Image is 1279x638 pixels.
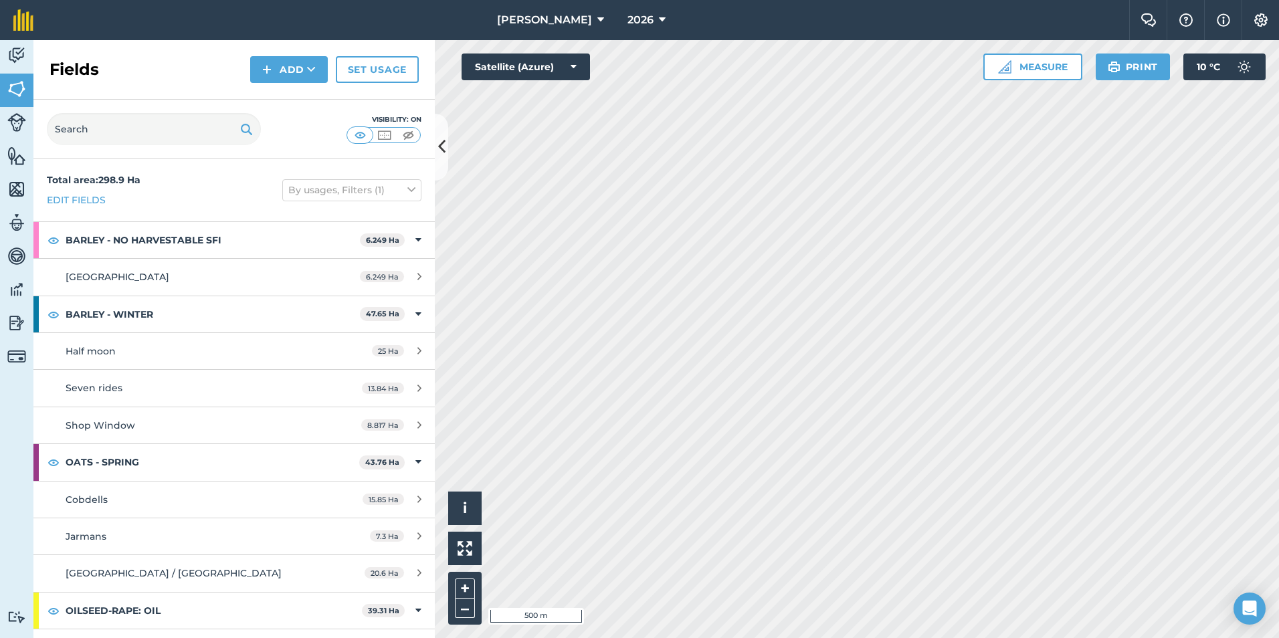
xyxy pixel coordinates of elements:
a: Edit fields [47,193,106,207]
img: svg+xml;base64,PHN2ZyB4bWxucz0iaHR0cDovL3d3dy53My5vcmcvMjAwMC9zdmciIHdpZHRoPSI1NiIgaGVpZ2h0PSI2MC... [7,146,26,166]
a: Cobdells15.85 Ha [33,482,435,518]
img: svg+xml;base64,PD94bWwgdmVyc2lvbj0iMS4wIiBlbmNvZGluZz0idXRmLTgiPz4KPCEtLSBHZW5lcmF0b3I6IEFkb2JlIE... [7,45,26,66]
img: Ruler icon [998,60,1011,74]
strong: OATS - SPRING [66,444,359,480]
strong: BARLEY - NO HARVESTABLE SFI [66,222,360,258]
strong: OILSEED-RAPE: OIL [66,593,362,629]
img: svg+xml;base64,PHN2ZyB4bWxucz0iaHR0cDovL3d3dy53My5vcmcvMjAwMC9zdmciIHdpZHRoPSI1NiIgaGVpZ2h0PSI2MC... [7,179,26,199]
span: 20.6 Ha [365,567,404,578]
span: 8.817 Ha [361,419,404,431]
img: svg+xml;base64,PHN2ZyB4bWxucz0iaHR0cDovL3d3dy53My5vcmcvMjAwMC9zdmciIHdpZHRoPSI1MCIgaGVpZ2h0PSI0MC... [400,128,417,142]
button: Satellite (Azure) [462,54,590,80]
img: svg+xml;base64,PHN2ZyB4bWxucz0iaHR0cDovL3d3dy53My5vcmcvMjAwMC9zdmciIHdpZHRoPSIxNCIgaGVpZ2h0PSIyNC... [262,62,272,78]
button: Measure [983,54,1082,80]
h2: Fields [50,59,99,80]
a: Jarmans7.3 Ha [33,518,435,554]
a: Set usage [336,56,419,83]
span: Shop Window [66,419,135,431]
img: svg+xml;base64,PD94bWwgdmVyc2lvbj0iMS4wIiBlbmNvZGluZz0idXRmLTgiPz4KPCEtLSBHZW5lcmF0b3I6IEFkb2JlIE... [7,347,26,366]
img: svg+xml;base64,PD94bWwgdmVyc2lvbj0iMS4wIiBlbmNvZGluZz0idXRmLTgiPz4KPCEtLSBHZW5lcmF0b3I6IEFkb2JlIE... [7,213,26,233]
span: 2026 [627,12,654,28]
img: svg+xml;base64,PHN2ZyB4bWxucz0iaHR0cDovL3d3dy53My5vcmcvMjAwMC9zdmciIHdpZHRoPSIxOCIgaGVpZ2h0PSIyNC... [47,306,60,322]
button: By usages, Filters (1) [282,179,421,201]
a: Seven rides13.84 Ha [33,370,435,406]
div: Open Intercom Messenger [1234,593,1266,625]
div: OATS - SPRING43.76 Ha [33,444,435,480]
strong: Total area : 298.9 Ha [47,174,140,186]
div: BARLEY - WINTER47.65 Ha [33,296,435,332]
button: i [448,492,482,525]
img: svg+xml;base64,PHN2ZyB4bWxucz0iaHR0cDovL3d3dy53My5vcmcvMjAwMC9zdmciIHdpZHRoPSIxOCIgaGVpZ2h0PSIyNC... [47,232,60,248]
span: 13.84 Ha [362,383,404,394]
span: [GEOGRAPHIC_DATA] [66,271,169,283]
span: 7.3 Ha [370,530,404,542]
button: – [455,599,475,618]
div: Visibility: On [347,114,421,125]
button: 10 °C [1183,54,1266,80]
img: svg+xml;base64,PD94bWwgdmVyc2lvbj0iMS4wIiBlbmNvZGluZz0idXRmLTgiPz4KPCEtLSBHZW5lcmF0b3I6IEFkb2JlIE... [7,611,26,623]
a: Shop Window8.817 Ha [33,407,435,443]
img: svg+xml;base64,PHN2ZyB4bWxucz0iaHR0cDovL3d3dy53My5vcmcvMjAwMC9zdmciIHdpZHRoPSI1NiIgaGVpZ2h0PSI2MC... [7,79,26,99]
img: svg+xml;base64,PHN2ZyB4bWxucz0iaHR0cDovL3d3dy53My5vcmcvMjAwMC9zdmciIHdpZHRoPSIxOSIgaGVpZ2h0PSIyNC... [240,121,253,137]
span: Cobdells [66,494,108,506]
button: + [455,578,475,599]
img: fieldmargin Logo [13,9,33,31]
img: A cog icon [1253,13,1269,27]
img: A question mark icon [1178,13,1194,27]
a: Half moon25 Ha [33,333,435,369]
span: Jarmans [66,530,106,542]
span: 15.85 Ha [363,494,404,505]
div: BARLEY - NO HARVESTABLE SFI6.249 Ha [33,222,435,258]
img: svg+xml;base64,PHN2ZyB4bWxucz0iaHR0cDovL3d3dy53My5vcmcvMjAwMC9zdmciIHdpZHRoPSI1MCIgaGVpZ2h0PSI0MC... [376,128,393,142]
img: svg+xml;base64,PHN2ZyB4bWxucz0iaHR0cDovL3d3dy53My5vcmcvMjAwMC9zdmciIHdpZHRoPSIxOCIgaGVpZ2h0PSIyNC... [47,454,60,470]
div: OILSEED-RAPE: OIL39.31 Ha [33,593,435,629]
a: [GEOGRAPHIC_DATA] / [GEOGRAPHIC_DATA]20.6 Ha [33,555,435,591]
img: svg+xml;base64,PD94bWwgdmVyc2lvbj0iMS4wIiBlbmNvZGluZz0idXRmLTgiPz4KPCEtLSBHZW5lcmF0b3I6IEFkb2JlIE... [7,246,26,266]
strong: 47.65 Ha [366,309,399,318]
span: [GEOGRAPHIC_DATA] / [GEOGRAPHIC_DATA] [66,567,282,579]
img: svg+xml;base64,PHN2ZyB4bWxucz0iaHR0cDovL3d3dy53My5vcmcvMjAwMC9zdmciIHdpZHRoPSIxOCIgaGVpZ2h0PSIyNC... [47,603,60,619]
span: 10 ° C [1197,54,1220,80]
span: 6.249 Ha [360,271,404,282]
img: svg+xml;base64,PHN2ZyB4bWxucz0iaHR0cDovL3d3dy53My5vcmcvMjAwMC9zdmciIHdpZHRoPSIxOSIgaGVpZ2h0PSIyNC... [1108,59,1120,75]
span: i [463,500,467,516]
strong: 6.249 Ha [366,235,399,245]
span: Seven rides [66,382,122,394]
img: svg+xml;base64,PD94bWwgdmVyc2lvbj0iMS4wIiBlbmNvZGluZz0idXRmLTgiPz4KPCEtLSBHZW5lcmF0b3I6IEFkb2JlIE... [7,313,26,333]
button: Add [250,56,328,83]
img: svg+xml;base64,PHN2ZyB4bWxucz0iaHR0cDovL3d3dy53My5vcmcvMjAwMC9zdmciIHdpZHRoPSIxNyIgaGVpZ2h0PSIxNy... [1217,12,1230,28]
img: svg+xml;base64,PD94bWwgdmVyc2lvbj0iMS4wIiBlbmNvZGluZz0idXRmLTgiPz4KPCEtLSBHZW5lcmF0b3I6IEFkb2JlIE... [1231,54,1258,80]
button: Print [1096,54,1171,80]
img: Four arrows, one pointing top left, one top right, one bottom right and the last bottom left [458,541,472,556]
strong: 39.31 Ha [368,606,399,615]
span: 25 Ha [372,345,404,356]
img: svg+xml;base64,PHN2ZyB4bWxucz0iaHR0cDovL3d3dy53My5vcmcvMjAwMC9zdmciIHdpZHRoPSI1MCIgaGVpZ2h0PSI0MC... [352,128,369,142]
strong: BARLEY - WINTER [66,296,360,332]
img: svg+xml;base64,PD94bWwgdmVyc2lvbj0iMS4wIiBlbmNvZGluZz0idXRmLTgiPz4KPCEtLSBHZW5lcmF0b3I6IEFkb2JlIE... [7,113,26,132]
strong: 43.76 Ha [365,457,399,467]
span: [PERSON_NAME] [497,12,592,28]
a: [GEOGRAPHIC_DATA]6.249 Ha [33,259,435,295]
img: svg+xml;base64,PD94bWwgdmVyc2lvbj0iMS4wIiBlbmNvZGluZz0idXRmLTgiPz4KPCEtLSBHZW5lcmF0b3I6IEFkb2JlIE... [7,280,26,300]
img: Two speech bubbles overlapping with the left bubble in the forefront [1141,13,1157,27]
input: Search [47,113,261,145]
span: Half moon [66,345,116,357]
